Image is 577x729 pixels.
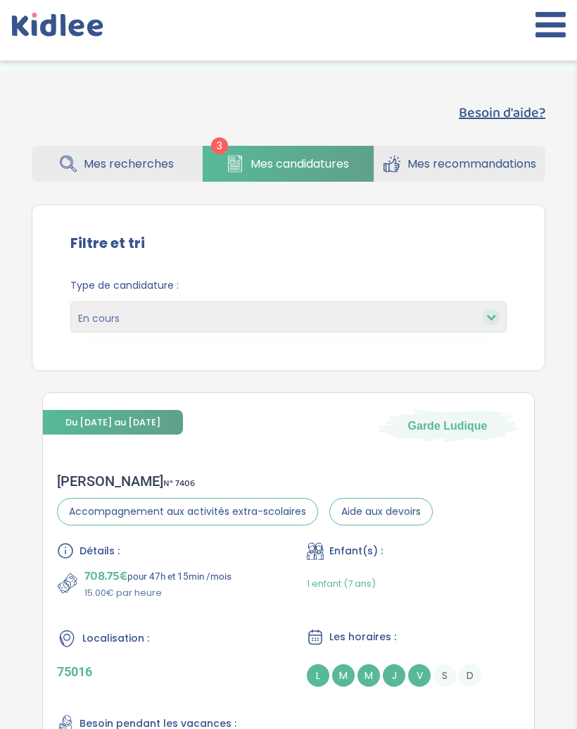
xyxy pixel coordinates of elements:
span: Type de candidature : [70,278,507,293]
span: M [357,664,380,687]
span: Aide aux devoirs [329,498,433,525]
span: Mes candidatures [251,155,349,173]
span: N° 7406 [163,476,195,491]
span: V [408,664,431,687]
span: J [383,664,405,687]
button: Besoin d'aide? [459,102,545,123]
p: 75016 [57,664,270,679]
div: [PERSON_NAME] [57,473,433,490]
span: Garde Ludique [408,418,488,433]
span: D [459,664,481,687]
label: Filtre et tri [70,232,145,254]
span: 708.75€ [84,566,127,586]
span: Enfant(s) : [329,544,383,559]
a: Mes recommandations [374,146,545,182]
span: Mes recherches [84,155,174,173]
span: 1 enfant (7 ans) [307,577,376,590]
span: Localisation : [82,631,149,646]
a: Mes candidatures [203,146,373,182]
span: Mes recommandations [407,155,536,173]
span: Les horaires : [329,630,396,644]
span: Accompagnement aux activités extra-scolaires [57,498,318,525]
a: Mes recherches [32,146,202,182]
p: pour 47h et 15min /mois [84,566,232,586]
span: M [332,664,355,687]
span: Détails : [80,544,120,559]
span: Du [DATE] au [DATE] [43,410,183,435]
span: S [433,664,456,687]
span: L [307,664,329,687]
p: 15.00€ par heure [84,586,232,600]
span: 3 [211,137,228,154]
